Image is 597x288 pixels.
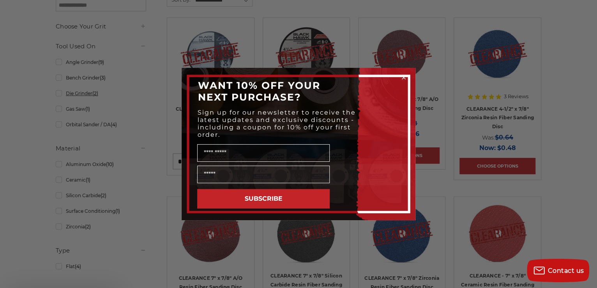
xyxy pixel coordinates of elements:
[197,166,330,183] input: Email
[197,189,330,208] button: SUBSCRIBE
[527,259,589,282] button: Contact us
[198,80,320,103] span: WANT 10% OFF YOUR NEXT PURCHASE?
[198,109,356,138] span: Sign up for our newsletter to receive the latest updates and exclusive discounts - including a co...
[400,74,408,81] button: Close dialog
[548,267,584,274] span: Contact us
